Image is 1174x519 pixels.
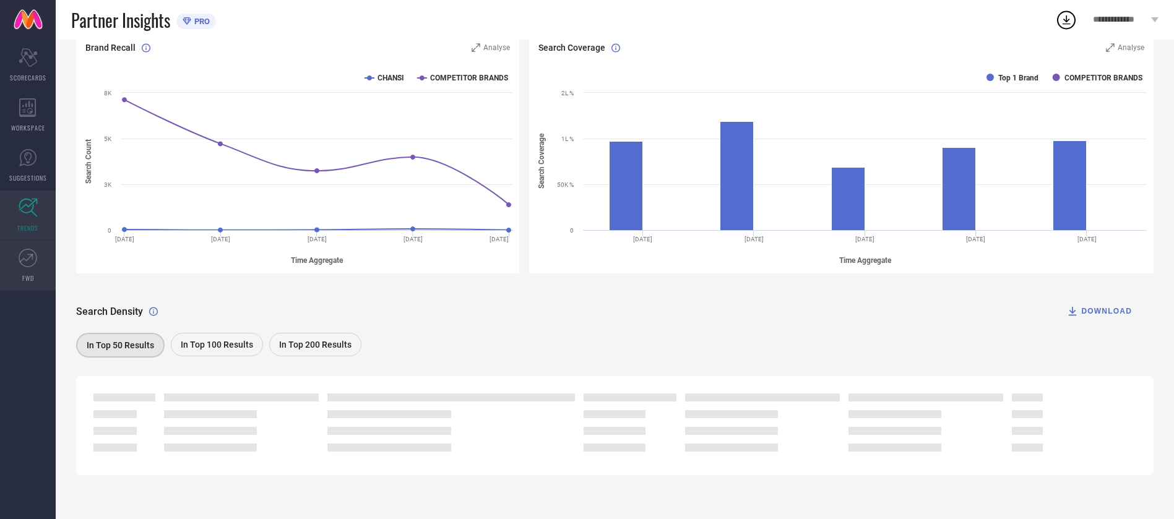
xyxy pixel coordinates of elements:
[181,340,253,350] span: In Top 100 Results
[561,90,574,97] text: 2L %
[9,173,47,182] span: SUGGESTIONS
[10,73,46,82] span: SCORECARDS
[855,236,874,242] text: [DATE]
[404,236,423,242] text: [DATE]
[430,74,508,82] text: COMPETITOR BRANDS
[211,236,230,242] text: [DATE]
[85,43,136,53] span: Brand Recall
[279,340,352,350] span: In Top 200 Results
[17,223,38,233] span: TRENDS
[483,43,510,52] span: Analyse
[191,17,210,26] span: PRO
[570,227,574,234] text: 0
[472,43,480,52] svg: Zoom
[557,181,574,188] text: 50K %
[490,236,509,242] text: [DATE]
[291,256,343,265] tspan: Time Aggregate
[104,90,112,97] text: 8K
[1066,305,1132,317] div: DOWNLOAD
[308,236,327,242] text: [DATE]
[561,135,574,142] text: 1L %
[1051,299,1147,324] button: DOWNLOAD
[108,227,111,234] text: 0
[87,340,154,350] span: In Top 50 Results
[115,236,134,242] text: [DATE]
[1106,43,1115,52] svg: Zoom
[1064,74,1142,82] text: COMPETITOR BRANDS
[76,306,143,317] span: Search Density
[11,123,45,132] span: WORKSPACE
[84,139,93,184] tspan: Search Count
[538,43,605,53] span: Search Coverage
[537,134,546,189] tspan: Search Coverage
[1055,9,1077,31] div: Open download list
[22,273,34,283] span: FWD
[378,74,404,82] text: CHANSI
[104,135,112,142] text: 5K
[1077,236,1097,242] text: [DATE]
[104,181,112,188] text: 3K
[745,236,764,242] text: [DATE]
[839,256,892,265] tspan: Time Aggregate
[633,236,652,242] text: [DATE]
[998,74,1038,82] text: Top 1 Brand
[966,236,985,242] text: [DATE]
[1118,43,1144,52] span: Analyse
[71,7,170,33] span: Partner Insights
